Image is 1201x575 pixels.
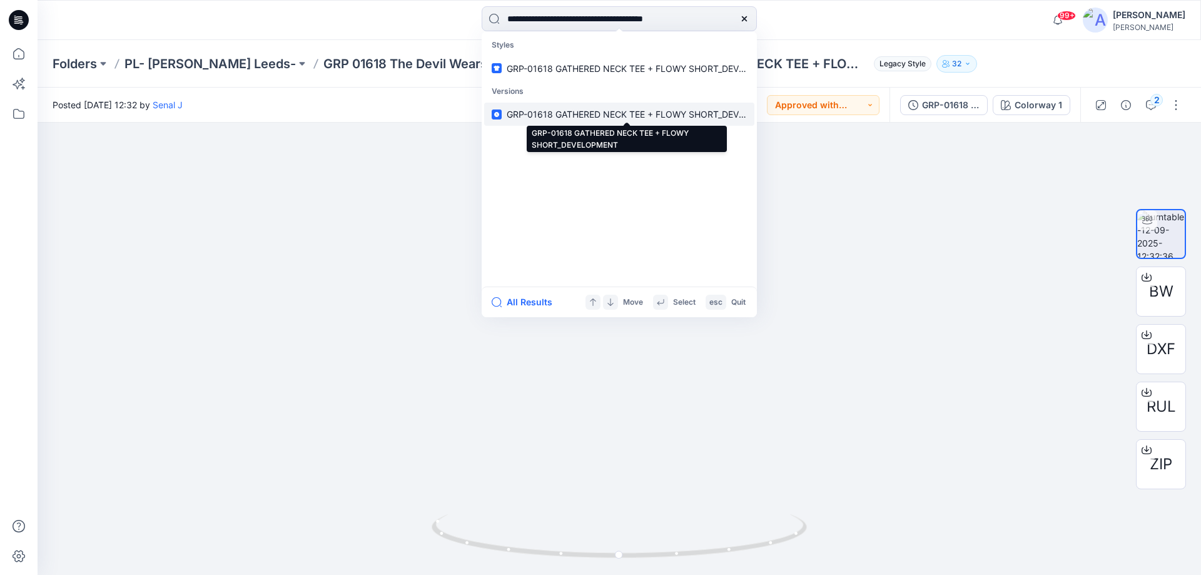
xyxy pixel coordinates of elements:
p: Styles [484,34,754,57]
p: Quit [731,296,746,309]
div: GRP-01618 GATHERED NECK TEE + FLOWY SHORT_DEVELOPMENT [922,98,980,112]
div: [PERSON_NAME] [1113,23,1185,32]
a: GRP-01618 GATHERED NECK TEE + FLOWY SHORT_DEVELOPMENT [484,57,754,80]
p: Versions [484,80,754,103]
a: Folders [53,55,97,73]
img: avatar [1083,8,1108,33]
button: Legacy Style [869,55,931,73]
span: Legacy Style [874,56,931,71]
img: turntable-12-09-2025-12:32:36 [1137,210,1185,258]
a: GRP-01618 GATHERED NECK TEE + FLOWY SHORT_DEVELOPMENT [484,103,754,126]
span: BW [1149,280,1173,303]
button: GRP-01618 GATHERED NECK TEE + FLOWY SHORT_DEVELOPMENT [900,95,988,115]
span: Posted [DATE] 12:32 by [53,98,183,111]
a: GRP 01618 The Devil Wears Prada Collection [323,55,582,73]
span: 99+ [1057,11,1076,21]
button: 32 [936,55,977,73]
span: GRP-01618 GATHERED NECK TEE + FLOWY SHORT_DEVELOPMENT [507,109,786,120]
button: All Results [492,295,560,310]
span: ZIP [1150,453,1172,476]
span: GRP-01618 GATHERED NECK TEE + FLOWY SHORT_DEVELOPMENT [507,63,786,74]
div: [PERSON_NAME] [1113,8,1185,23]
p: Move [623,296,643,309]
button: Details [1116,95,1136,115]
a: PL- [PERSON_NAME] Leeds- [124,55,296,73]
span: DXF [1147,338,1175,360]
div: Colorway 1 [1015,98,1062,112]
div: 2 [1150,94,1163,106]
p: esc [709,296,722,309]
span: RUL [1147,395,1176,418]
button: 2 [1141,95,1161,115]
p: Select [673,296,696,309]
a: Senal J [153,99,183,110]
button: Colorway 1 [993,95,1070,115]
p: 32 [952,57,961,71]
